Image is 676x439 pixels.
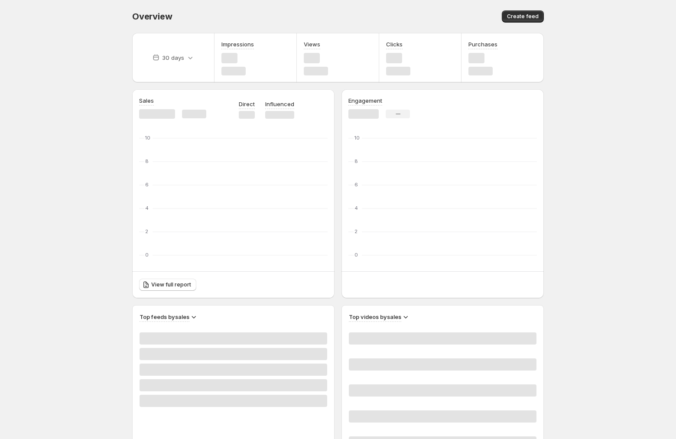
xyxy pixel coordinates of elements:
p: Direct [239,100,255,108]
h3: Purchases [468,40,497,49]
h3: Top feeds by sales [140,312,189,321]
button: Create feed [502,10,544,23]
span: Create feed [507,13,539,20]
p: Influenced [265,100,294,108]
h3: Impressions [221,40,254,49]
h3: Sales [139,96,154,105]
text: 10 [145,135,150,141]
text: 2 [354,228,357,234]
text: 2 [145,228,148,234]
text: 4 [145,205,149,211]
h3: Clicks [386,40,403,49]
text: 8 [145,158,149,164]
h3: Views [304,40,320,49]
p: 30 days [162,53,184,62]
text: 0 [354,252,358,258]
text: 6 [145,182,149,188]
span: View full report [151,281,191,288]
text: 0 [145,252,149,258]
text: 6 [354,182,358,188]
text: 4 [354,205,358,211]
text: 10 [354,135,360,141]
h3: Top videos by sales [349,312,401,321]
span: Overview [132,11,172,22]
a: View full report [139,279,196,291]
text: 8 [354,158,358,164]
h3: Engagement [348,96,382,105]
